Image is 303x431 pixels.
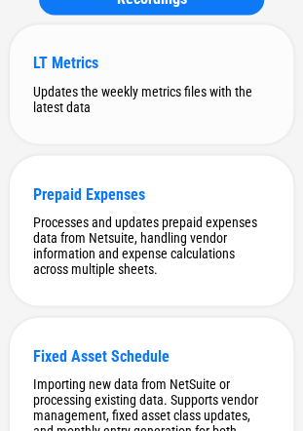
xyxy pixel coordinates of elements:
div: Updates the weekly metrics files with the latest data [33,83,270,114]
div: Fixed Asset Schedule [33,346,270,365]
div: LT Metrics [33,54,270,72]
div: Prepaid Expenses [33,184,270,203]
div: Processes and updates prepaid expenses data from Netsuite, handling vendor information and expens... [33,214,270,276]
